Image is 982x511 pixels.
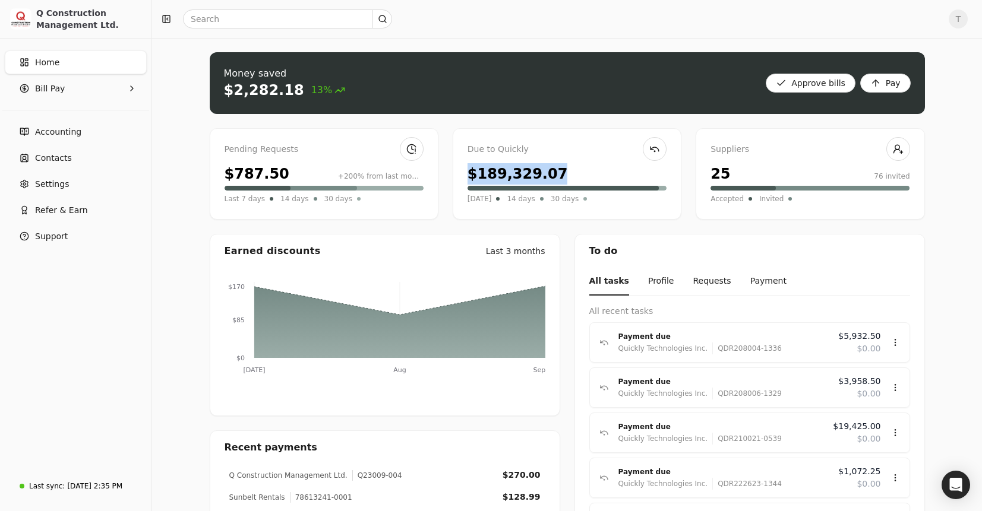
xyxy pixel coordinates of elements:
[712,388,782,399] div: QDR208006-1329
[225,244,321,258] div: Earned discounts
[648,268,674,296] button: Profile
[225,193,266,205] span: Last 7 days
[225,163,289,185] div: $787.50
[618,433,708,445] div: Quickly Technologies Inc.
[857,478,880,490] span: $0.00
[942,471,970,499] div: Open Intercom Messenger
[712,433,782,445] div: QDR210021-0539
[229,492,285,503] div: Sunbelt Rentals
[618,466,829,478] div: Payment due
[503,469,541,481] div: $270.00
[618,376,829,388] div: Payment due
[833,420,880,433] span: $19,425.00
[618,421,824,433] div: Payment due
[36,7,141,31] div: Q Construction Management Ltd.
[67,481,122,491] div: [DATE] 2:35 PM
[468,163,568,185] div: $189,329.07
[35,126,81,138] span: Accounting
[243,366,265,374] tspan: [DATE]
[35,56,59,69] span: Home
[5,146,147,170] a: Contacts
[711,143,910,156] div: Suppliers
[874,171,910,182] div: 76 invited
[290,492,352,503] div: 78613241-0001
[712,478,782,490] div: QDR222623-1344
[5,224,147,248] button: Support
[35,178,69,191] span: Settings
[5,475,147,497] a: Last sync:[DATE] 2:35 PM
[503,491,541,503] div: $128.99
[5,198,147,222] button: Refer & Earn
[857,342,880,355] span: $0.00
[551,193,579,205] span: 30 days
[280,193,308,205] span: 14 days
[507,193,535,205] span: 14 days
[618,388,708,399] div: Quickly Technologies Inc.
[5,172,147,196] a: Settings
[324,193,352,205] span: 30 days
[618,478,708,490] div: Quickly Technologies Inc.
[35,82,65,95] span: Bill Pay
[575,234,924,268] div: To do
[860,74,911,93] button: Pay
[766,74,855,93] button: Approve bills
[183,9,392,28] input: Search
[393,366,406,374] tspan: Aug
[5,77,147,100] button: Bill Pay
[225,143,424,156] div: Pending Requests
[5,50,147,74] a: Home
[468,193,492,205] span: [DATE]
[10,8,31,30] img: 3171ca1f-602b-4dfe-91f0-0ace091e1481.jpeg
[210,431,560,464] div: Recent payments
[589,268,629,296] button: All tasks
[589,305,910,318] div: All recent tasks
[228,283,245,291] tspan: $170
[838,465,880,478] span: $1,072.25
[949,9,968,28] button: T
[232,316,245,324] tspan: $85
[857,388,880,400] span: $0.00
[533,366,545,374] tspan: Sep
[712,342,782,354] div: QDR208004-1336
[229,470,348,481] div: Q Construction Management Ltd.
[750,268,787,296] button: Payment
[711,163,730,185] div: 25
[711,193,744,205] span: Accepted
[838,330,880,342] span: $5,932.50
[35,152,72,164] span: Contacts
[618,342,708,354] div: Quickly Technologies Inc.
[35,204,88,217] span: Refer & Earn
[857,433,880,445] span: $0.00
[486,245,545,258] div: Last 3 months
[224,81,304,100] div: $2,282.18
[311,83,346,97] span: 13%
[224,66,346,81] div: Money saved
[759,193,784,205] span: Invited
[468,143,667,156] div: Due to Quickly
[35,230,68,243] span: Support
[338,171,424,182] div: +200% from last month
[693,268,731,296] button: Requests
[29,481,65,491] div: Last sync:
[5,120,147,144] a: Accounting
[352,470,402,481] div: Q23009-004
[236,354,245,362] tspan: $0
[618,331,829,342] div: Payment due
[838,375,880,388] span: $3,958.50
